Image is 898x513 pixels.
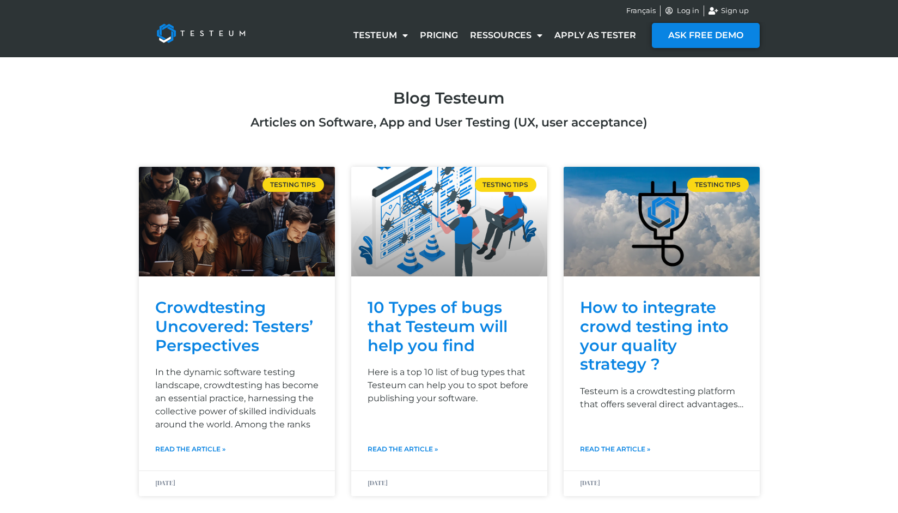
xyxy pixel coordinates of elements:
[368,479,388,487] span: [DATE]
[368,298,508,355] a: 10 Types of bugs that Testeum will help you find
[626,5,656,16] a: Français
[564,167,760,277] a: Image how to integrate
[139,90,760,106] h1: Blog Testeum
[368,366,531,405] p: Here is a top 10 list of bug types that Testeum can help you to spot before publishing your softw...
[687,178,749,192] div: Testing tips
[464,23,548,48] a: Ressources
[262,178,324,192] div: Testing tips
[347,23,642,48] nav: Menu
[674,5,699,16] span: Log in
[155,444,225,454] a: Read more about Crowdtesting Uncovered: Testers’ Perspectives
[155,479,175,487] span: [DATE]
[414,23,464,48] a: Pricing
[368,444,438,454] a: Read more about 10 Types of bugs that Testeum will help you find
[347,23,414,48] a: Testeum
[155,366,319,431] p: In the dynamic software testing landscape, crowdtesting has become an essential practice, harness...
[668,31,743,40] span: ASK FREE DEMO
[580,479,600,487] span: [DATE]
[580,444,650,454] a: Read more about How to integrate crowd testing into your quality strategy ?
[580,385,743,411] p: Testeum is a crowdtesting platform that offers several direct advantages…
[351,167,547,277] a: Blog-Types-de-bugs
[139,117,760,129] h2: Articles on Software, App and User Testing (UX, user acceptance)
[475,178,536,192] div: Testing tips
[548,23,642,48] a: Apply as tester
[155,298,313,355] a: Crowdtesting Uncovered: Testers’ Perspectives
[652,23,760,48] a: ASK FREE DEMO
[718,5,749,16] span: Sign up
[144,11,258,55] img: Testeum Logo - Application crowdtesting platform
[580,298,729,373] a: How to integrate crowd testing into your quality strategy ?
[708,5,749,16] a: Sign up
[665,5,700,16] a: Log in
